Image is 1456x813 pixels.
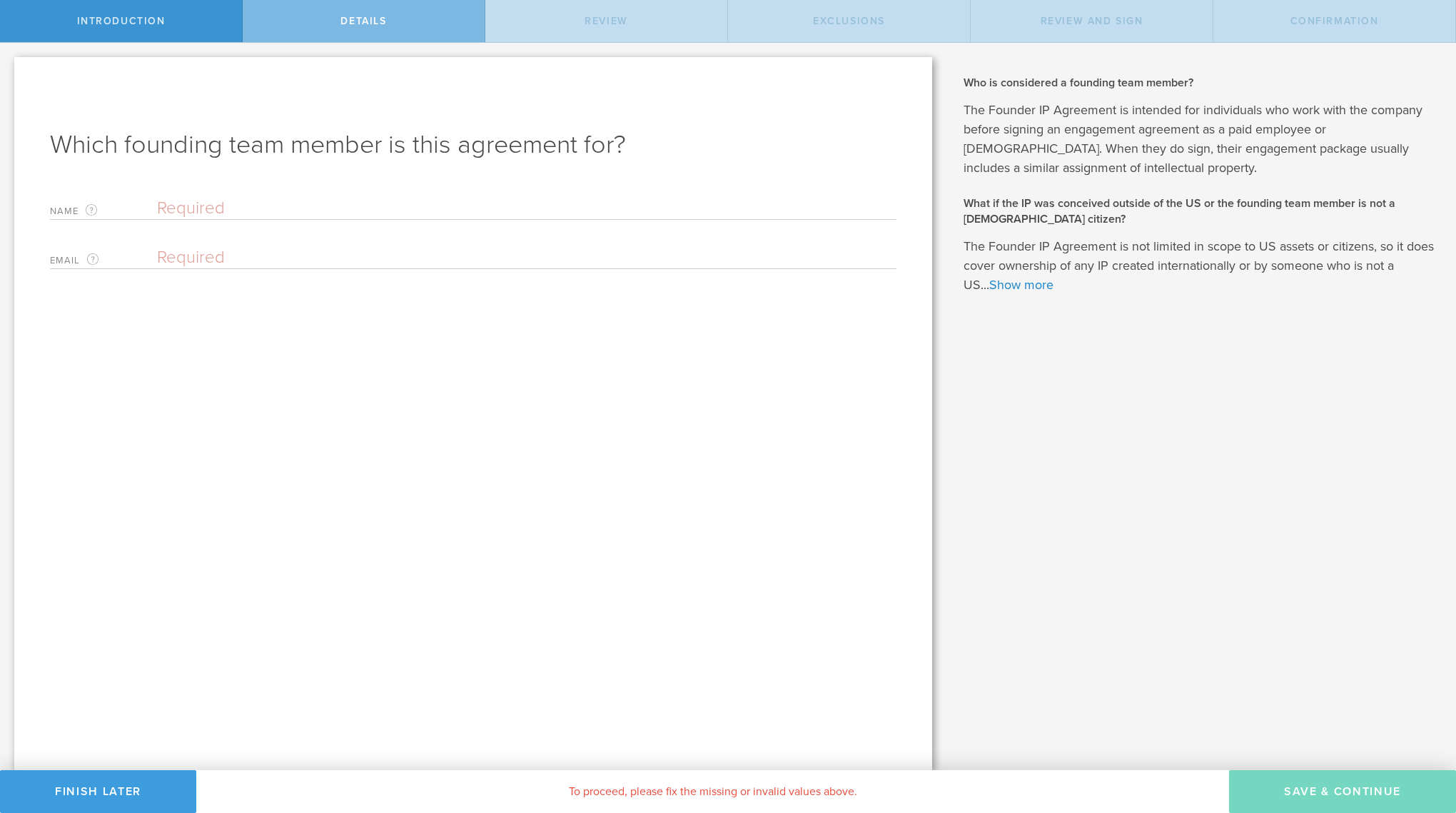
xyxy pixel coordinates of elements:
p: The Founder IP Agreement is not limited in scope to US assets or citizens, so it does cover owner... [964,237,1435,295]
span: Introduction [77,15,166,27]
input: Required [157,247,889,268]
span: Details [340,15,386,27]
p: The Founder IP Agreement is intended for individuals who work with the company before signing an ... [964,101,1435,178]
span: Exclusions [813,15,885,27]
h2: What if the IP was conceived outside of the US or the founding team member is not a [DEMOGRAPHIC_... [964,196,1435,228]
input: Required [157,198,896,219]
iframe: Chat Widget [1385,702,1456,770]
span: Review and Sign [1041,15,1143,27]
a: Show more [989,277,1053,293]
label: Name [50,203,157,219]
h1: Which founding team member is this agreement for? [50,128,896,162]
label: Email [50,252,157,268]
div: To proceed, please fix the missing or invalid values above. [196,770,1229,813]
span: Confirmation [1290,15,1379,27]
button: Save & Continue [1229,770,1456,813]
span: Review [585,15,628,27]
h2: Who is considered a founding team member? [964,75,1435,91]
